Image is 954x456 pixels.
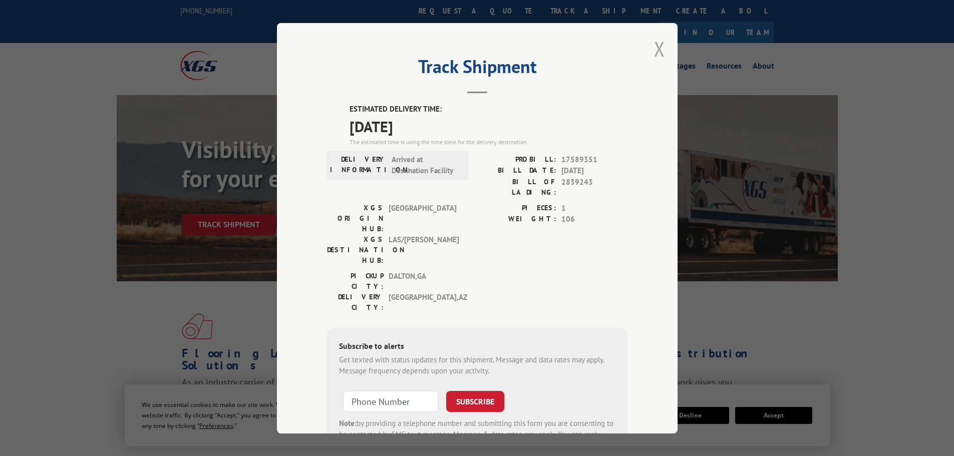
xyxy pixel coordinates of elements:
label: XGS ORIGIN HUB: [327,202,384,234]
span: Arrived at Destination Facility [392,154,459,176]
button: SUBSCRIBE [446,390,504,411]
label: PROBILL: [477,154,556,165]
label: DELIVERY INFORMATION: [330,154,387,176]
input: Phone Number [343,390,438,411]
span: [DATE] [350,115,627,137]
span: 106 [561,214,627,225]
div: The estimated time is using the time zone for the delivery destination. [350,137,627,146]
label: PICKUP CITY: [327,270,384,291]
h2: Track Shipment [327,60,627,79]
label: PIECES: [477,202,556,214]
strong: Note: [339,418,357,427]
label: WEIGHT: [477,214,556,225]
span: [DATE] [561,165,627,177]
label: XGS DESTINATION HUB: [327,234,384,265]
label: DELIVERY CITY: [327,291,384,312]
div: Subscribe to alerts [339,339,615,354]
span: 1 [561,202,627,214]
span: DALTON , GA [389,270,456,291]
span: [GEOGRAPHIC_DATA] , AZ [389,291,456,312]
div: Get texted with status updates for this shipment. Message and data rates may apply. Message frequ... [339,354,615,376]
span: LAS/[PERSON_NAME] [389,234,456,265]
span: [GEOGRAPHIC_DATA] [389,202,456,234]
span: 17589351 [561,154,627,165]
div: by providing a telephone number and submitting this form you are consenting to be contacted by SM... [339,417,615,451]
label: BILL DATE: [477,165,556,177]
label: ESTIMATED DELIVERY TIME: [350,104,627,115]
span: 2839243 [561,176,627,197]
button: Close modal [654,36,665,62]
label: BILL OF LADING: [477,176,556,197]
